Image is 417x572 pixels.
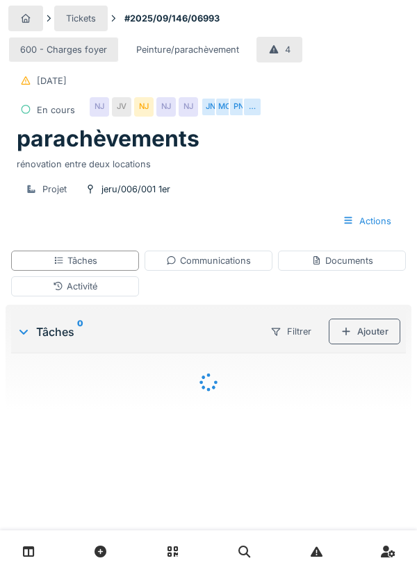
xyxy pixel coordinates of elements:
div: Projet [42,183,67,196]
div: Peinture/parachèvement [136,43,239,56]
div: Activité [53,280,97,293]
div: Communications [166,254,251,267]
div: jeru/006/001 1er [101,183,170,196]
div: Tâches [54,254,97,267]
div: Filtrer [259,319,323,344]
strong: #2025/09/146/06993 [119,12,225,25]
div: NJ [90,97,109,117]
div: rénovation entre deux locations [17,152,400,171]
div: [DATE] [37,74,67,87]
div: En cours [37,103,75,117]
div: JV [112,97,131,117]
div: Documents [311,254,373,267]
div: NJ [134,97,154,117]
sup: 0 [77,323,83,340]
div: NJ [156,97,176,117]
div: Tâches [17,323,253,340]
div: Tickets [66,12,96,25]
div: MC [215,97,234,117]
div: 600 - Charges foyer [20,43,107,56]
div: NJ [179,97,198,117]
h1: parachèvements [17,126,199,152]
div: … [243,97,262,117]
div: JN [201,97,220,117]
div: Actions [331,208,403,234]
div: Ajouter [329,319,400,344]
div: 4 [285,43,291,56]
div: PN [229,97,248,117]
